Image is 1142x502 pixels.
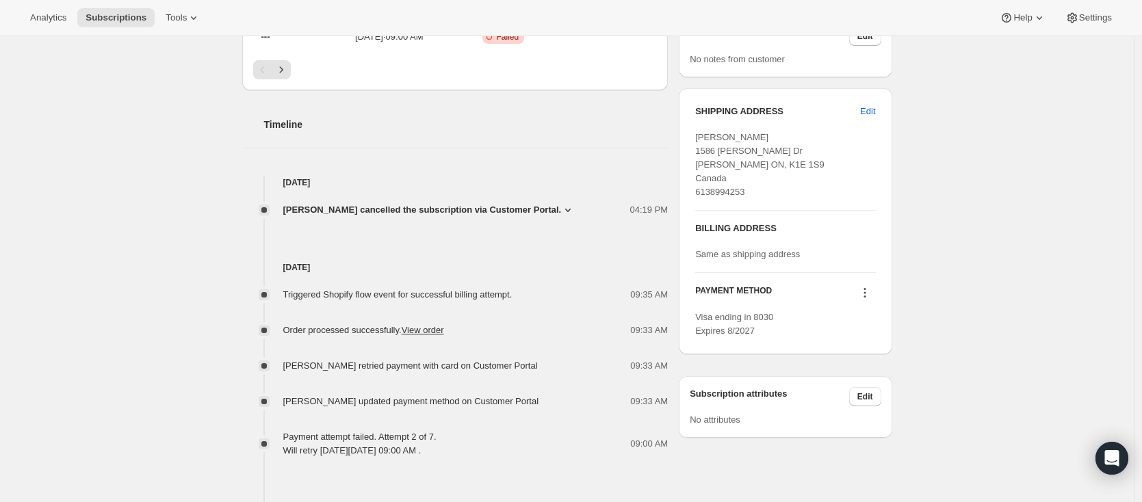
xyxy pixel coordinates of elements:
[690,414,740,425] span: No attributes
[242,176,669,189] h4: [DATE]
[157,8,209,27] button: Tools
[283,360,538,371] span: [PERSON_NAME] retried payment with card on Customer Portal
[77,8,155,27] button: Subscriptions
[690,54,785,64] span: No notes from customer
[695,105,860,118] h3: SHIPPING ADDRESS
[630,288,668,302] span: 09:35 AM
[283,203,575,217] button: [PERSON_NAME] cancelled the subscription via Customer Portal.
[264,118,669,131] h2: Timeline
[324,30,454,44] span: [DATE] · 09:00 AM
[242,261,669,274] h4: [DATE]
[283,203,562,217] span: [PERSON_NAME] cancelled the subscription via Customer Portal.
[849,387,881,406] button: Edit
[272,60,291,79] button: Next
[283,396,539,406] span: [PERSON_NAME] updated payment method on Customer Portal
[690,387,849,406] h3: Subscription attributes
[1095,442,1128,475] div: Open Intercom Messenger
[283,430,437,458] div: Payment attempt failed. Attempt 2 of 7. Will retry [DATE][DATE] 09:00 AM .
[695,132,825,197] span: [PERSON_NAME] 1586 [PERSON_NAME] Dr [PERSON_NAME] ON, K1E 1S9 Canada 6138994253
[690,27,849,46] h3: Notes
[849,27,881,46] button: Edit
[857,391,873,402] span: Edit
[630,395,668,408] span: 09:33 AM
[496,31,519,42] span: Failed
[166,12,187,23] span: Tools
[630,323,668,337] span: 09:33 AM
[860,105,875,118] span: Edit
[283,325,444,335] span: Order processed successfully.
[695,285,772,304] h3: PAYMENT METHOD
[695,222,875,235] h3: BILLING ADDRESS
[1079,12,1112,23] span: Settings
[261,31,270,42] span: ---
[1013,12,1032,23] span: Help
[1057,8,1120,27] button: Settings
[695,249,800,259] span: Same as shipping address
[630,359,668,373] span: 09:33 AM
[630,203,669,217] span: 04:19 PM
[991,8,1054,27] button: Help
[402,325,444,335] a: View order
[283,289,512,300] span: Triggered Shopify flow event for successful billing attempt.
[86,12,146,23] span: Subscriptions
[630,437,668,451] span: 09:00 AM
[22,8,75,27] button: Analytics
[857,31,873,42] span: Edit
[695,312,773,336] span: Visa ending in 8030 Expires 8/2027
[30,12,66,23] span: Analytics
[253,60,658,79] nav: Pagination
[852,101,883,122] button: Edit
